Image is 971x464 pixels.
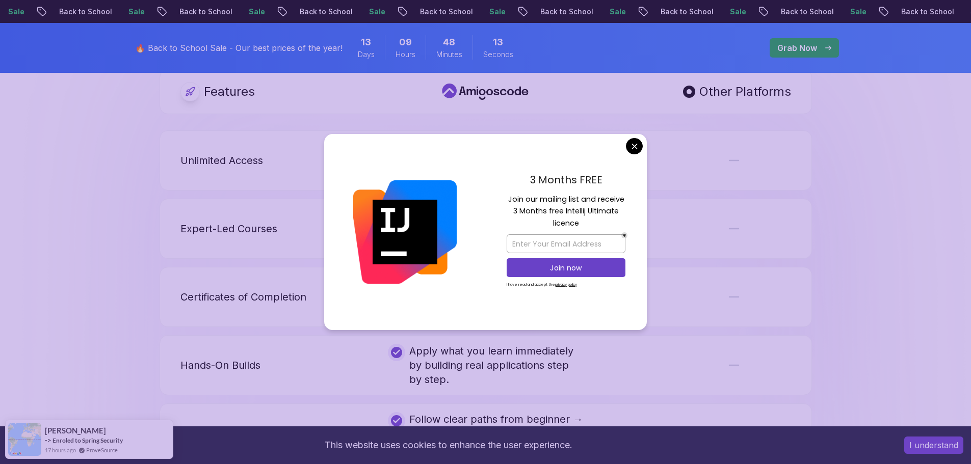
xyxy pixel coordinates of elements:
span: Days [358,49,375,60]
span: 13 Seconds [493,35,503,49]
p: Other Platforms [699,84,791,100]
p: Back to School [771,7,841,17]
span: Hours [396,49,415,60]
p: Sale [841,7,873,17]
span: [PERSON_NAME] [45,426,106,435]
div: Follow clear paths from beginner → hired → senior, without getting lost in random tutorials. [388,412,583,455]
p: Back to School [891,7,961,17]
p: Sale [119,7,151,17]
p: Unlimited Access [180,153,263,168]
p: Sale [359,7,392,17]
span: 9 Hours [399,35,412,49]
p: Back to School [170,7,239,17]
p: Sale [600,7,633,17]
p: 🔥 Back to School Sale - Our best prices of the year! [135,42,343,54]
button: Accept cookies [904,436,963,454]
span: 48 Minutes [443,35,455,49]
a: ProveSource [86,446,118,454]
span: Minutes [436,49,462,60]
p: Sale [480,7,512,17]
p: Back to School [410,7,480,17]
p: Back to School [290,7,359,17]
p: Back to School [651,7,720,17]
p: Grab Now [777,42,817,54]
p: Expert-Led Courses [180,222,277,236]
div: This website uses cookies to enhance the user experience. [8,434,889,456]
p: Back to School [49,7,119,17]
div: Apply what you learn immediately by building real applications step by step. [388,344,583,387]
p: Back to School [531,7,600,17]
p: Sale [720,7,753,17]
img: provesource social proof notification image [8,423,41,456]
span: 13 Days [361,35,371,49]
span: Seconds [483,49,513,60]
span: 17 hours ago [45,446,76,454]
a: Enroled to Spring Security [53,436,123,444]
p: Certificates of Completion [180,290,306,304]
span: -> [45,436,51,444]
p: Hands-On Builds [180,358,260,372]
p: Sale [239,7,272,17]
p: Features [204,84,255,100]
